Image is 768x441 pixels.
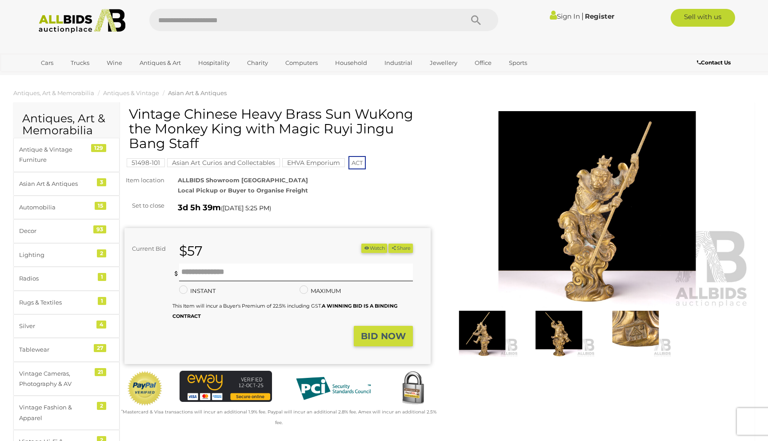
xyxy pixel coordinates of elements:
[13,396,120,430] a: Vintage Fashion & Apparel 2
[19,144,92,165] div: Antique & Vintage Furniture
[97,178,106,186] div: 3
[118,200,171,211] div: Set to close
[19,179,92,189] div: Asian Art & Antiques
[97,402,106,410] div: 2
[223,204,269,212] span: [DATE] 5:25 PM
[19,297,92,308] div: Rugs & Textiles
[93,225,106,233] div: 93
[192,56,236,70] a: Hospitality
[118,175,171,185] div: Item location
[91,144,106,152] div: 129
[129,107,428,151] h1: Vintage Chinese Heavy Brass Sun WuKong the Monkey King with Magic Ruyi Jingu Bang Staff
[96,321,106,329] div: 4
[19,226,92,236] div: Decor
[379,56,418,70] a: Industrial
[241,56,274,70] a: Charity
[168,89,227,96] a: Asian Art & Antiques
[179,243,203,259] strong: $57
[469,56,497,70] a: Office
[179,286,216,296] label: INSTANT
[127,159,165,166] a: 51498-101
[348,156,366,169] span: ACT
[444,111,750,309] img: Vintage Chinese Heavy Brass Sun WuKong the Monkey King with Magic Ruyi Jingu Bang Staff
[22,112,111,137] h2: Antiques, Art & Memorabilia
[167,158,280,167] mark: Asian Art Curios and Collectables
[95,202,106,210] div: 15
[289,371,378,406] img: PCI DSS compliant
[600,311,672,357] img: Vintage Chinese Heavy Brass Sun WuKong the Monkey King with Magic Ruyi Jingu Bang Staff
[282,159,345,166] a: EHVA Emporium
[446,311,518,357] img: Vintage Chinese Heavy Brass Sun WuKong the Monkey King with Magic Ruyi Jingu Bang Staff
[134,56,187,70] a: Antiques & Art
[697,59,731,66] b: Contact Us
[65,56,95,70] a: Trucks
[95,368,106,376] div: 21
[167,159,280,166] a: Asian Art Curios and Collectables
[454,9,498,31] button: Search
[361,244,387,253] li: Watch this item
[180,371,272,401] img: eWAY Payment Gateway
[13,172,120,196] a: Asian Art & Antiques 3
[19,202,92,212] div: Automobilia
[34,9,130,33] img: Allbids.com.au
[98,297,106,305] div: 1
[221,204,271,212] span: ( )
[13,314,120,338] a: Silver 4
[550,12,580,20] a: Sign In
[94,344,106,352] div: 27
[121,409,436,425] small: Mastercard & Visa transactions will incur an additional 1.9% fee. Paypal will incur an additional...
[503,56,533,70] a: Sports
[127,158,165,167] mark: 51498-101
[395,371,431,406] img: Secured by Rapid SSL
[124,244,172,254] div: Current Bid
[329,56,373,70] a: Household
[19,321,92,331] div: Silver
[354,326,413,347] button: BID NOW
[178,176,308,184] strong: ALLBIDS Showroom [GEOGRAPHIC_DATA]
[178,203,221,212] strong: 3d 5h 39m
[282,158,345,167] mark: EHVA Emporium
[300,286,341,296] label: MAXIMUM
[101,56,128,70] a: Wine
[19,273,92,284] div: Radios
[523,311,595,357] img: Vintage Chinese Heavy Brass Sun WuKong the Monkey King with Magic Ruyi Jingu Bang Staff
[19,402,92,423] div: Vintage Fashion & Apparel
[19,369,92,389] div: Vintage Cameras, Photography & AV
[388,244,413,253] button: Share
[98,273,106,281] div: 1
[97,249,106,257] div: 2
[13,243,120,267] a: Lighting 2
[361,331,406,341] strong: BID NOW
[13,219,120,243] a: Decor 93
[13,267,120,290] a: Radios 1
[280,56,324,70] a: Computers
[581,11,584,21] span: |
[13,362,120,396] a: Vintage Cameras, Photography & AV 21
[35,56,59,70] a: Cars
[13,138,120,172] a: Antique & Vintage Furniture 129
[127,371,163,406] img: Official PayPal Seal
[13,338,120,361] a: Tablewear 27
[13,196,120,219] a: Automobilia 15
[19,250,92,260] div: Lighting
[19,345,92,355] div: Tablewear
[13,291,120,314] a: Rugs & Textiles 1
[35,70,110,85] a: [GEOGRAPHIC_DATA]
[585,12,614,20] a: Register
[13,89,94,96] a: Antiques, Art & Memorabilia
[103,89,159,96] a: Antiques & Vintage
[697,58,733,68] a: Contact Us
[172,303,397,319] small: This Item will incur a Buyer's Premium of 22.5% including GST.
[361,244,387,253] button: Watch
[671,9,735,27] a: Sell with us
[178,187,308,194] strong: Local Pickup or Buyer to Organise Freight
[424,56,463,70] a: Jewellery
